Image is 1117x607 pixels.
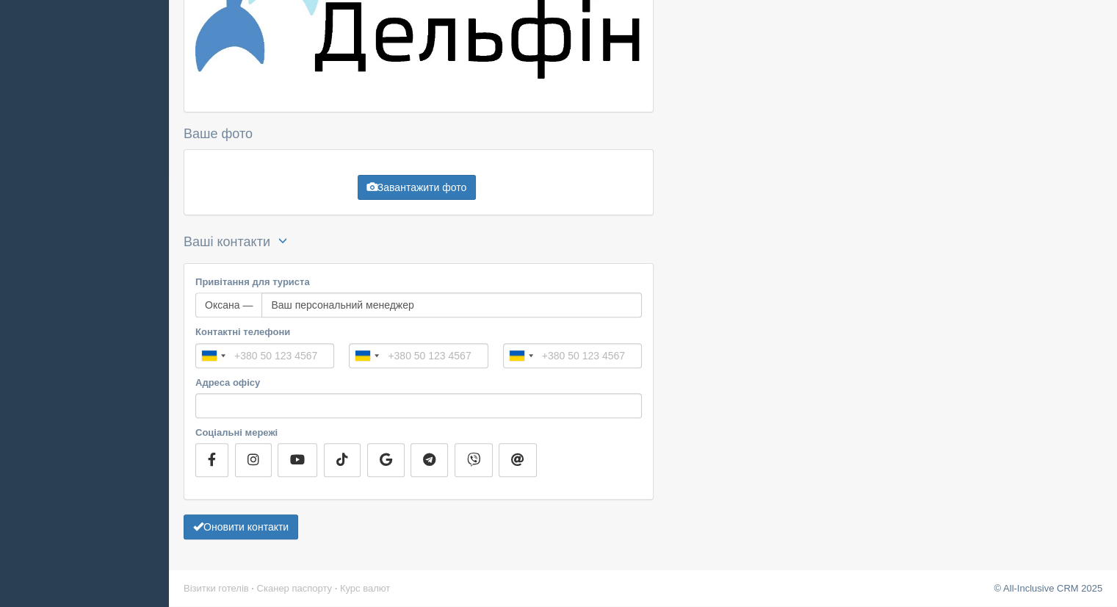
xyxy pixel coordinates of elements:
[340,583,390,594] a: Курс валют
[195,325,334,339] label: Контактні телефони
[196,344,230,367] button: Selected country
[184,230,654,256] h4: Ваші контакти
[184,583,249,594] a: Візитки готелів
[195,393,642,418] input: Наприклад: вул. Банкова 10, Київ
[350,344,383,367] button: Selected country
[503,343,642,368] input: +380 50 123 4567
[195,292,261,317] span: Оксана —
[504,344,538,367] button: Selected country
[184,514,298,539] button: Оновити контакти
[251,583,254,594] span: ·
[257,583,332,594] a: Сканер паспорту
[349,343,488,368] input: +380 50 123 4567
[195,425,642,439] label: Соціальні мережі
[195,275,642,289] label: Привітання для туриста
[994,583,1102,594] a: © All-Inclusive CRM 2025
[195,343,334,368] input: +380 50 123 4567
[195,376,642,389] label: Адреса офісу
[358,175,476,200] button: Завантажити фото
[184,127,654,142] h4: Ваше фото
[335,583,338,594] span: ·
